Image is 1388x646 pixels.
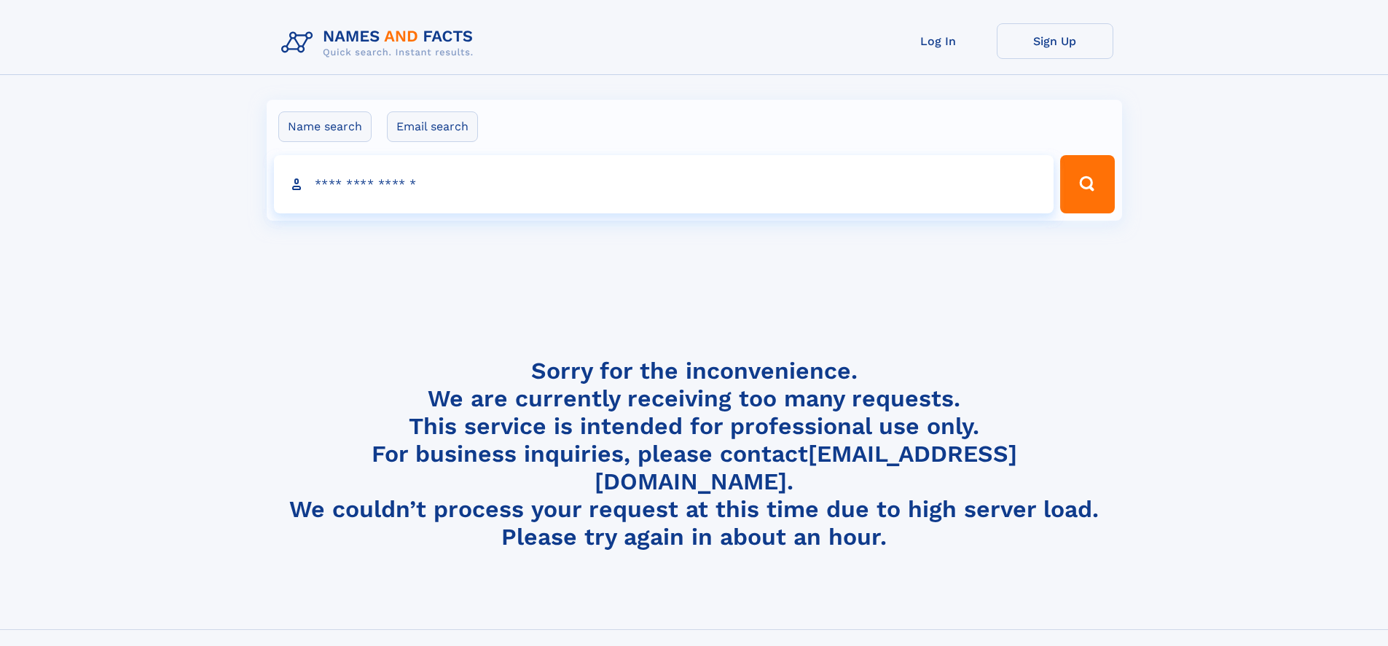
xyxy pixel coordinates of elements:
[880,23,997,59] a: Log In
[274,155,1054,213] input: search input
[278,111,372,142] label: Name search
[275,357,1113,551] h4: Sorry for the inconvenience. We are currently receiving too many requests. This service is intend...
[595,440,1017,495] a: [EMAIL_ADDRESS][DOMAIN_NAME]
[997,23,1113,59] a: Sign Up
[1060,155,1114,213] button: Search Button
[387,111,478,142] label: Email search
[275,23,485,63] img: Logo Names and Facts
